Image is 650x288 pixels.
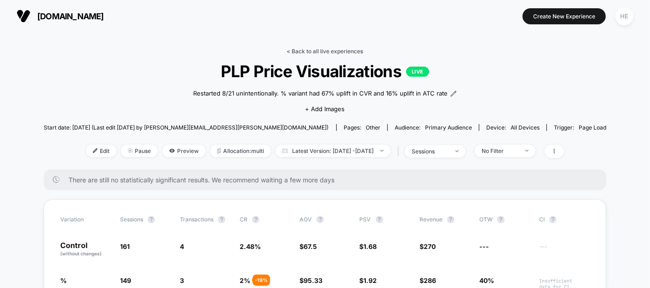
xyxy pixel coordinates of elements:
span: all devices [511,124,540,131]
div: Audience: [395,124,472,131]
img: Visually logo [17,9,30,23]
button: ? [252,216,259,223]
span: other [366,124,380,131]
span: Pause [121,145,158,157]
button: [DOMAIN_NAME] [14,9,107,23]
span: 286 [424,277,436,284]
button: ? [218,216,225,223]
span: Device: [479,124,546,131]
span: Page Load [579,124,606,131]
span: + Add Images [305,105,345,113]
button: Create New Experience [523,8,606,24]
span: Preview [162,145,206,157]
img: end [128,148,132,153]
span: 3 [180,277,184,284]
span: | [395,145,405,158]
div: Trigger: [554,124,606,131]
span: $ [360,277,377,284]
button: ? [148,216,155,223]
div: - 19 % [253,275,270,286]
button: ? [376,216,383,223]
span: 270 [424,243,436,250]
span: (without changes) [60,251,102,256]
span: 149 [120,277,131,284]
span: % [60,277,67,284]
span: --- [479,243,489,250]
span: 67.5 [304,243,317,250]
button: ? [497,216,505,223]
span: Primary Audience [425,124,472,131]
span: 1.92 [364,277,377,284]
span: $ [420,277,436,284]
span: 4 [180,243,184,250]
span: Restarted 8/21 unintentionally. % variant had 67% uplift in CVR and 16% uplift in ATC rate [194,89,448,98]
span: PSV [360,216,371,223]
span: 2.48 % [240,243,261,250]
div: sessions [412,148,449,155]
span: OTW [479,216,530,223]
img: calendar [282,148,288,153]
span: Allocation: multi [210,145,271,157]
div: Pages: [344,124,380,131]
span: $ [360,243,377,250]
span: PLP Price Visualizations [72,62,578,81]
span: [DOMAIN_NAME] [37,11,104,21]
span: 95.33 [304,277,322,284]
div: HE [615,7,633,25]
img: end [525,150,529,152]
img: end [455,150,459,152]
span: Latest Version: [DATE] - [DATE] [276,145,391,157]
span: 161 [120,243,130,250]
button: ? [316,216,324,223]
button: ? [549,216,557,223]
img: rebalance [217,148,221,153]
img: end [380,150,384,152]
span: $ [420,243,436,250]
span: Variation [60,216,111,223]
div: No Filter [482,147,518,154]
span: Revenue [420,216,443,223]
img: edit [93,148,98,153]
span: 40% [479,277,494,284]
span: Edit [86,145,116,157]
span: 2 % [240,277,250,284]
span: CR [240,216,247,223]
span: $ [299,243,317,250]
span: CI [539,216,590,223]
span: Sessions [120,216,143,223]
span: $ [299,277,322,284]
span: --- [539,244,590,257]
a: < Back to all live experiences [287,48,363,55]
span: AOV [299,216,312,223]
span: 1.68 [364,243,377,250]
p: LIVE [406,67,429,77]
span: There are still no statistically significant results. We recommend waiting a few more days [69,176,588,184]
button: HE [613,7,636,26]
p: Control [60,242,111,257]
span: Transactions [180,216,213,223]
button: ? [447,216,454,223]
span: Start date: [DATE] (Last edit [DATE] by [PERSON_NAME][EMAIL_ADDRESS][PERSON_NAME][DOMAIN_NAME]) [44,124,328,131]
